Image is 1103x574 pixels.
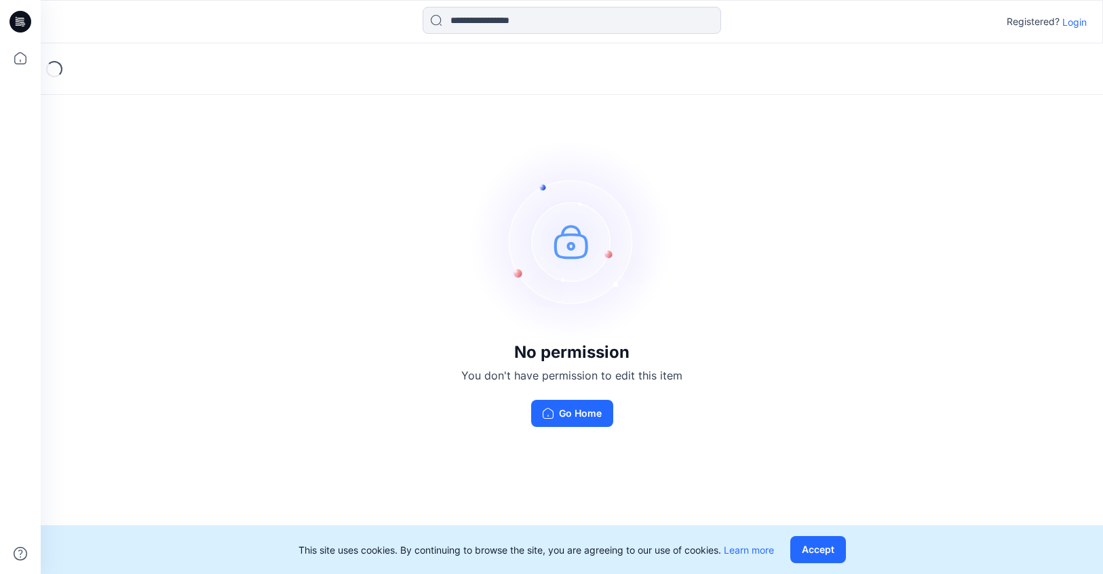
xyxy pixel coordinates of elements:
img: no-perm.svg [470,140,674,343]
h3: No permission [461,343,682,362]
p: Registered? [1007,14,1060,30]
p: Login [1062,15,1087,29]
button: Accept [790,536,846,563]
a: Learn more [724,544,774,556]
p: You don't have permission to edit this item [461,367,682,384]
button: Go Home [531,400,613,427]
p: This site uses cookies. By continuing to browse the site, you are agreeing to our use of cookies. [298,543,774,557]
